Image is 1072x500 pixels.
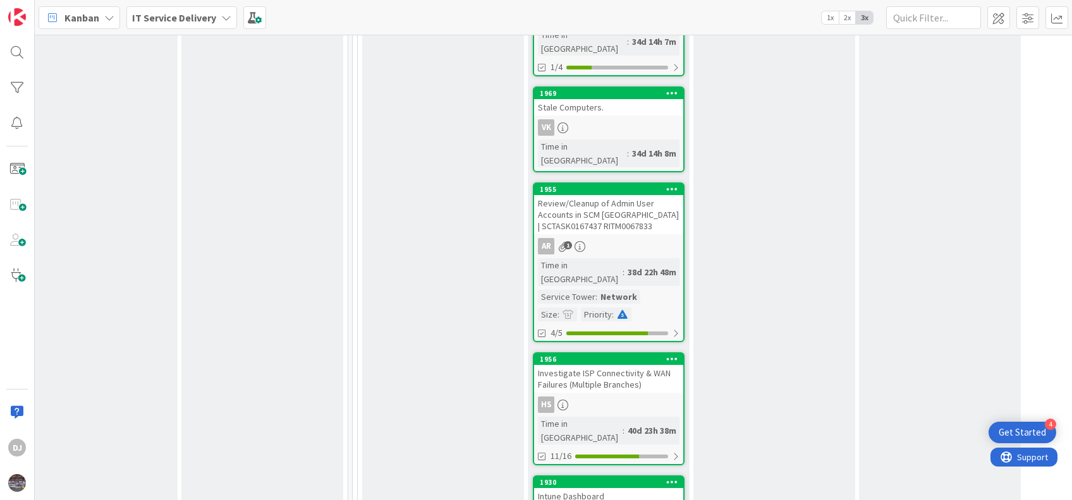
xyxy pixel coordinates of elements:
div: Priority [581,307,612,321]
div: 34d 14h 8m [629,146,679,160]
img: Visit kanbanzone.com [8,8,26,26]
div: 1956Investigate ISP Connectivity & WAN Failures (Multiple Branches) [534,354,683,393]
div: 34d 14h 7m [629,35,679,49]
span: Support [27,2,58,17]
div: 1955 [540,185,683,194]
div: 1955 [534,184,683,195]
span: : [623,424,624,437]
div: 1956 [540,355,683,364]
div: AR [538,238,554,254]
div: Investigate ISP Connectivity & WAN Failures (Multiple Branches) [534,365,683,393]
span: : [595,290,597,304]
div: 1956 [534,354,683,365]
div: AR [534,238,683,254]
a: 1956Investigate ISP Connectivity & WAN Failures (Multiple Branches)HSTime in [GEOGRAPHIC_DATA]:40... [533,352,685,465]
span: 1/4 [551,61,563,74]
div: Time in [GEOGRAPHIC_DATA] [538,28,627,56]
a: 1969Stale Computers.VKTime in [GEOGRAPHIC_DATA]:34d 14h 8m [533,86,685,172]
div: 38d 22h 48m [624,265,679,279]
img: avatar [8,474,26,492]
b: IT Service Delivery [132,11,216,24]
span: : [612,307,614,321]
span: : [557,307,559,321]
div: Review/Cleanup of Admin User Accounts in SCM [GEOGRAPHIC_DATA] | SCTASK0167437 RITM0067833 [534,195,683,234]
div: VK [538,119,554,136]
div: Network [597,290,640,304]
div: Time in [GEOGRAPHIC_DATA] [538,140,627,167]
div: 1969Stale Computers. [534,88,683,116]
span: 1x [822,11,839,24]
div: Get Started [999,426,1046,439]
div: 1930 [534,477,683,488]
span: : [627,146,629,160]
div: Open Get Started checklist, remaining modules: 4 [989,422,1056,443]
span: Kanban [64,10,99,25]
div: 1930 [540,478,683,487]
span: 2x [839,11,856,24]
div: 4 [1045,419,1056,430]
span: : [627,35,629,49]
div: Service Tower [538,290,595,304]
span: 4/5 [551,326,563,340]
input: Quick Filter... [886,6,981,29]
span: : [623,265,624,279]
div: HS [538,396,554,413]
div: Time in [GEOGRAPHIC_DATA] [538,258,623,286]
div: 1969 [540,89,683,98]
div: Time in [GEOGRAPHIC_DATA] [538,417,623,444]
a: 1955Review/Cleanup of Admin User Accounts in SCM [GEOGRAPHIC_DATA] | SCTASK0167437 RITM0067833ART... [533,182,685,342]
div: 40d 23h 38m [624,424,679,437]
span: 1 [564,241,572,249]
div: HS [534,396,683,413]
div: DJ [8,439,26,456]
div: 1969 [534,88,683,99]
div: Size [538,307,557,321]
div: 1955Review/Cleanup of Admin User Accounts in SCM [GEOGRAPHIC_DATA] | SCTASK0167437 RITM0067833 [534,184,683,234]
span: 11/16 [551,449,571,463]
div: Stale Computers. [534,99,683,116]
div: VK [534,119,683,136]
span: 3x [856,11,873,24]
